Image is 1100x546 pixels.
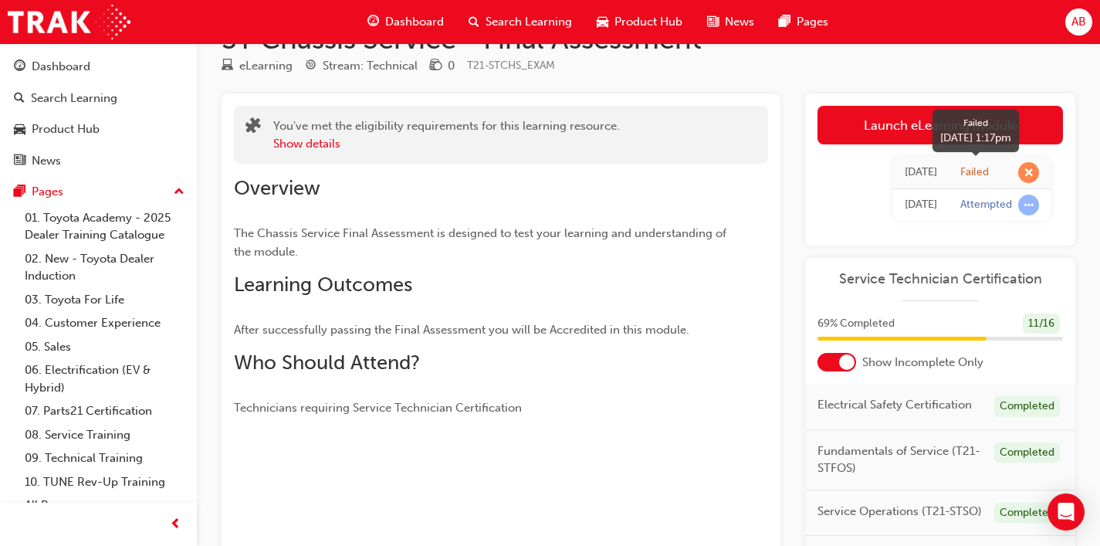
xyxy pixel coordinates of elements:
span: Who Should Attend? [234,351,420,375]
div: Price [430,56,455,76]
button: Pages [6,178,191,206]
a: Search Learning [6,84,191,113]
span: guage-icon [14,60,25,74]
a: News [6,147,191,175]
a: All Pages [19,493,191,517]
span: news-icon [14,154,25,168]
span: learningResourceType_ELEARNING-icon [222,59,233,73]
div: Type [222,56,293,76]
span: Learning Outcomes [234,273,412,297]
span: The Chassis Service Final Assessment is designed to test your learning and understanding of the m... [234,226,729,259]
div: 11 / 16 [1023,314,1060,334]
a: 10. TUNE Rev-Up Training [19,470,191,494]
a: 09. Technical Training [19,446,191,470]
div: [DATE] 1:17pm [940,130,1011,146]
span: pages-icon [14,185,25,199]
span: learningRecordVerb_FAIL-icon [1018,162,1039,183]
div: Sat Aug 23 2025 13:17:47 GMT+0930 (Australian Central Standard Time) [905,164,937,181]
div: Stream: Technical [323,57,418,75]
button: DashboardSearch LearningProduct HubNews [6,49,191,178]
div: You've met the eligibility requirements for this learning resource. [273,117,620,152]
div: Completed [994,503,1060,524]
span: target-icon [305,59,316,73]
span: Service Operations (T21-STSO) [817,503,982,521]
span: Dashboard [385,13,444,31]
div: Attempted [960,198,1012,212]
div: 0 [448,57,455,75]
span: prev-icon [170,515,181,534]
span: search-icon [469,12,479,32]
div: News [32,152,61,170]
span: Show Incomplete Only [862,354,983,371]
span: Learning resource code [467,59,555,72]
a: 04. Customer Experience [19,311,191,335]
button: AB [1065,8,1092,36]
span: Search Learning [486,13,572,31]
div: Stream [305,56,418,76]
span: search-icon [14,92,25,106]
a: guage-iconDashboard [355,6,456,38]
div: Dashboard [32,58,90,76]
div: Product Hub [32,120,100,138]
span: puzzle-icon [245,119,261,137]
span: car-icon [14,123,25,137]
a: 07. Parts21 Certification [19,399,191,423]
span: car-icon [597,12,608,32]
div: Completed [994,396,1060,417]
div: Completed [994,443,1060,463]
span: news-icon [707,12,719,32]
a: 05. Sales [19,335,191,359]
a: Launch eLearning module [817,106,1063,144]
a: news-iconNews [695,6,767,38]
span: Product Hub [614,13,682,31]
span: up-icon [174,182,184,202]
a: 08. Service Training [19,423,191,447]
a: Product Hub [6,115,191,144]
a: search-iconSearch Learning [456,6,584,38]
span: After successfully passing the Final Assessment you will be Accredited in this module. [234,323,689,337]
a: 01. Toyota Academy - 2025 Dealer Training Catalogue [19,206,191,247]
a: car-iconProduct Hub [584,6,695,38]
a: 03. Toyota For Life [19,288,191,312]
span: AB [1071,13,1086,31]
span: pages-icon [779,12,790,32]
a: Dashboard [6,53,191,81]
span: Pages [797,13,828,31]
span: Overview [234,176,320,200]
span: Electrical Safety Certification [817,396,972,414]
a: 02. New - Toyota Dealer Induction [19,247,191,288]
span: guage-icon [367,12,379,32]
div: Open Intercom Messenger [1048,493,1085,531]
img: Trak [8,5,130,39]
div: Search Learning [31,90,117,107]
span: Fundamentals of Service (T21-STFOS) [817,443,982,477]
button: Show details [273,135,340,153]
span: money-icon [430,59,442,73]
div: eLearning [239,57,293,75]
div: Pages [32,183,63,201]
a: Service Technician Certification [817,270,1063,288]
div: Failed [960,165,989,180]
a: 06. Electrification (EV & Hybrid) [19,358,191,399]
div: Failed [940,116,1011,130]
span: 69 % Completed [817,315,895,333]
span: learningRecordVerb_ATTEMPT-icon [1018,195,1039,215]
span: Technicians requiring Service Technician Certification [234,401,522,415]
span: News [725,13,754,31]
div: Sat Aug 23 2025 13:04:40 GMT+0930 (Australian Central Standard Time) [905,196,937,214]
a: pages-iconPages [767,6,841,38]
